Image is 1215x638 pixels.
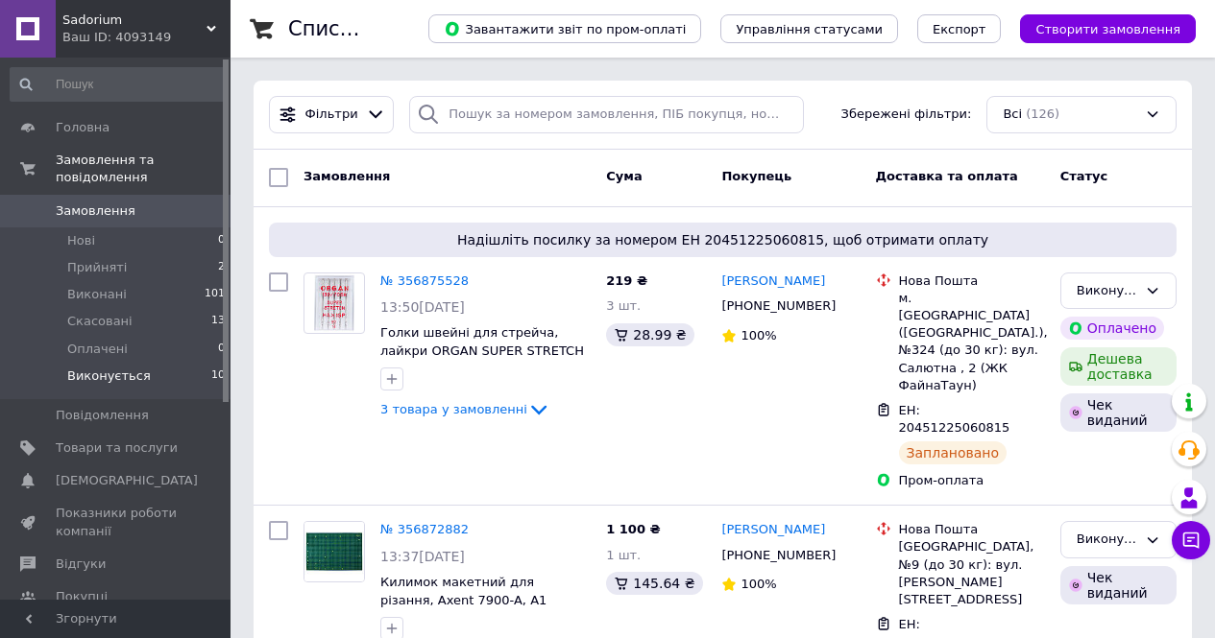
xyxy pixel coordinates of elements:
button: Чат з покупцем [1172,521,1210,559]
span: 13:37[DATE] [380,549,465,564]
button: Експорт [917,14,1002,43]
span: Покупці [56,588,108,605]
span: Надішліть посилку за номером ЕН 20451225060815, щоб отримати оплату [277,230,1169,249]
span: 100% [741,577,776,591]
span: (126) [1026,106,1059,121]
span: 13:50[DATE] [380,299,465,315]
a: Голки швейні для стрейча, лайкри ORGAN SUPER STRETCH №90 пластиковий бокс 5 штук для побутових шв... [380,325,588,411]
a: [PERSON_NAME] [721,272,825,291]
span: Збережені фільтри: [841,106,972,124]
span: 1 шт. [606,548,641,562]
span: 10 [211,367,225,385]
span: 0 [218,232,225,249]
button: Завантажити звіт по пром-оплаті [428,14,701,43]
h1: Список замовлень [288,17,483,40]
span: 2 [218,259,225,276]
div: [GEOGRAPHIC_DATA], №9 (до 30 кг): вул. [PERSON_NAME][STREET_ADDRESS] [899,538,1045,608]
span: 1 100 ₴ [606,522,660,536]
span: Всі [1003,106,1022,124]
span: 101 [205,286,225,303]
div: [PHONE_NUMBER] [717,543,839,568]
span: Експорт [933,22,986,36]
div: м. [GEOGRAPHIC_DATA] ([GEOGRAPHIC_DATA].), №324 (до 30 кг): вул. Салютна , 2 (ЖК ФайнаТаун) [899,290,1045,394]
button: Управління статусами [720,14,898,43]
div: Виконується [1077,281,1137,301]
div: [PHONE_NUMBER] [717,294,839,319]
span: Нові [67,232,95,249]
input: Пошук за номером замовлення, ПІБ покупця, номером телефону, Email, номером накладної [409,96,804,133]
span: Замовлення [56,202,135,220]
div: Нова Пошта [899,272,1045,290]
a: 3 товара у замовленні [380,402,550,416]
img: Фото товару [314,273,353,333]
span: Створити замовлення [1035,22,1180,36]
span: Скасовані [67,313,133,330]
span: Відгуки [56,555,106,573]
div: Оплачено [1060,317,1164,340]
span: ЕН: 20451225060815 [899,403,1010,436]
span: Фільтри [305,106,358,124]
span: Головна [56,119,109,136]
span: Управління статусами [736,22,883,36]
a: № 356875528 [380,273,469,288]
span: Виконані [67,286,127,303]
span: Оплачені [67,341,128,358]
input: Пошук [10,67,227,102]
span: [DEMOGRAPHIC_DATA] [56,472,198,489]
a: Килимок макетний для різання, Axent 7900-A, А1 (60х90) (5952) [380,575,547,625]
div: Нова Пошта [899,521,1045,538]
div: Чек виданий [1060,566,1177,604]
div: Заплановано [899,441,1008,464]
span: 219 ₴ [606,273,647,288]
span: Cума [606,169,642,183]
span: 3 шт. [606,298,641,313]
img: Фото товару [304,522,364,581]
div: 28.99 ₴ [606,323,693,346]
a: [PERSON_NAME] [721,521,825,539]
a: Фото товару [304,272,365,334]
div: Пром-оплата [899,472,1045,489]
span: Покупець [721,169,791,183]
span: 13 [211,313,225,330]
span: Повідомлення [56,407,149,424]
span: Доставка та оплата [876,169,1018,183]
span: Sadorium [62,12,207,29]
a: № 356872882 [380,522,469,536]
span: Замовлення [304,169,390,183]
div: Чек виданий [1060,393,1177,432]
span: 100% [741,328,776,343]
span: Товари та послуги [56,439,178,457]
button: Створити замовлення [1020,14,1196,43]
span: Завантажити звіт по пром-оплаті [444,20,686,37]
div: Дешева доставка [1060,347,1177,386]
span: 3 товара у замовленні [380,402,527,416]
div: Виконується [1077,530,1137,550]
div: Ваш ID: 4093149 [62,29,231,46]
span: Прийняті [67,259,127,276]
span: Виконується [67,367,151,385]
span: Показники роботи компанії [56,505,178,539]
span: Замовлення та повідомлення [56,152,231,186]
span: 0 [218,341,225,358]
div: 145.64 ₴ [606,572,702,595]
a: Створити замовлення [1001,21,1196,35]
a: Фото товару [304,521,365,582]
span: Статус [1060,169,1108,183]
